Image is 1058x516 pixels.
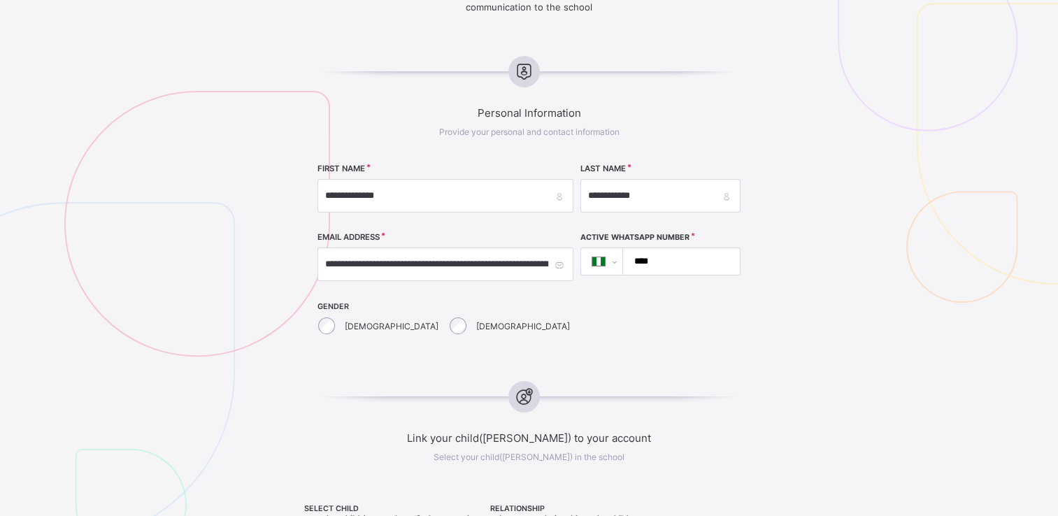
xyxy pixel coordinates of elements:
[434,452,624,462] span: Select your child([PERSON_NAME]) in the school
[264,106,794,120] span: Personal Information
[264,431,794,445] span: Link your child([PERSON_NAME]) to your account
[317,302,573,311] span: GENDER
[345,321,438,331] label: [DEMOGRAPHIC_DATA]
[317,232,380,242] label: EMAIL ADDRESS
[304,504,483,513] span: SELECT CHILD
[317,164,365,173] label: FIRST NAME
[580,233,689,242] label: Active WhatsApp Number
[489,504,669,513] span: RELATIONSHIP
[439,127,620,137] span: Provide your personal and contact information
[580,164,626,173] label: LAST NAME
[476,321,570,331] label: [DEMOGRAPHIC_DATA]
